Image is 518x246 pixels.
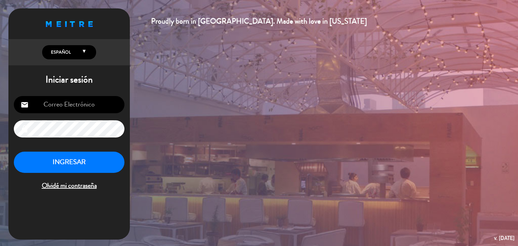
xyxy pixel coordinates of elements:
[14,96,124,113] input: Correo Electrónico
[14,180,124,191] span: Olvidé mi contraseña
[14,152,124,173] button: INGRESAR
[8,74,130,86] h1: Iniciar sesión
[49,49,71,56] span: Español
[494,234,515,243] div: v. [DATE]
[21,101,29,109] i: email
[21,125,29,133] i: lock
